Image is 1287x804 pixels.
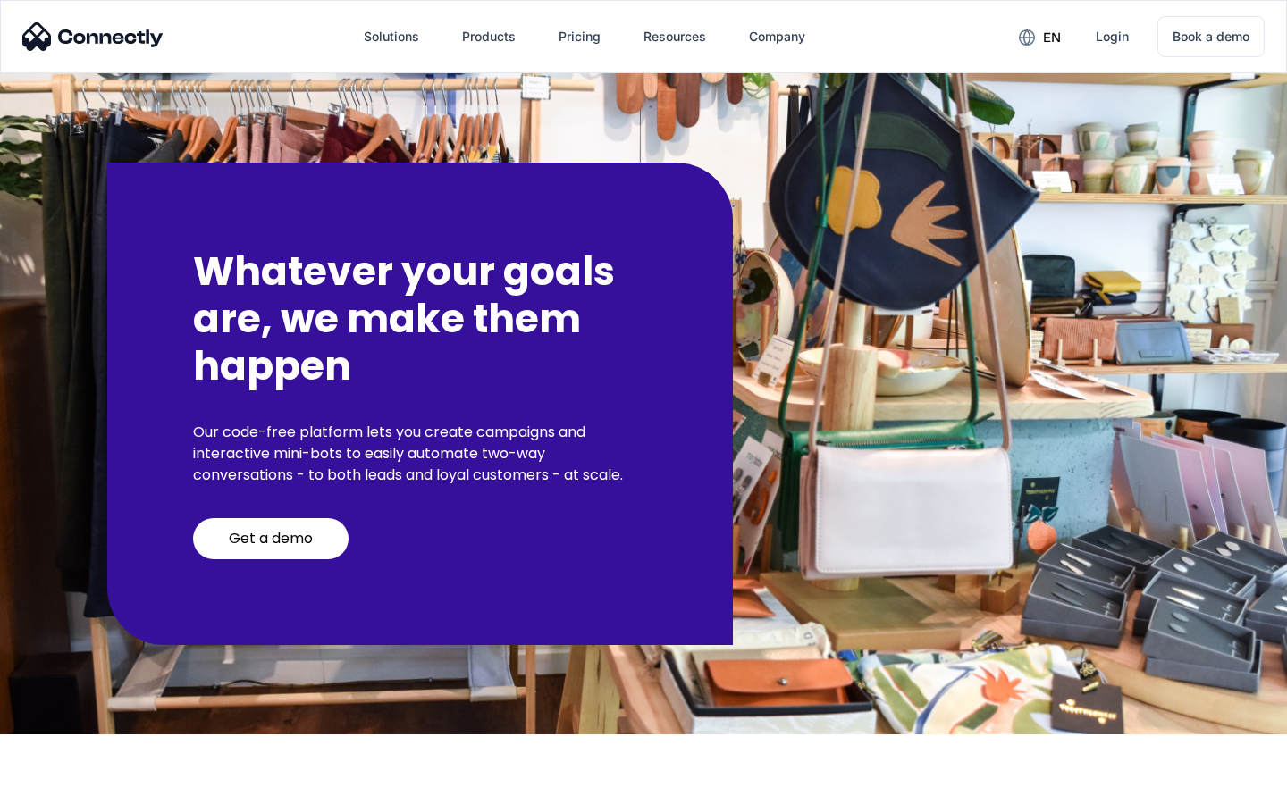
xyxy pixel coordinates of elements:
[364,24,419,49] div: Solutions
[1157,16,1265,57] a: Book a demo
[544,15,615,58] a: Pricing
[559,24,601,49] div: Pricing
[643,24,706,49] div: Resources
[193,422,647,486] p: Our code-free platform lets you create campaigns and interactive mini-bots to easily automate two...
[749,24,805,49] div: Company
[193,248,647,389] h2: Whatever your goals are, we make them happen
[229,530,313,548] div: Get a demo
[1096,24,1129,49] div: Login
[462,24,516,49] div: Products
[1043,25,1061,50] div: en
[1081,15,1143,58] a: Login
[22,22,164,51] img: Connectly Logo
[193,518,349,559] a: Get a demo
